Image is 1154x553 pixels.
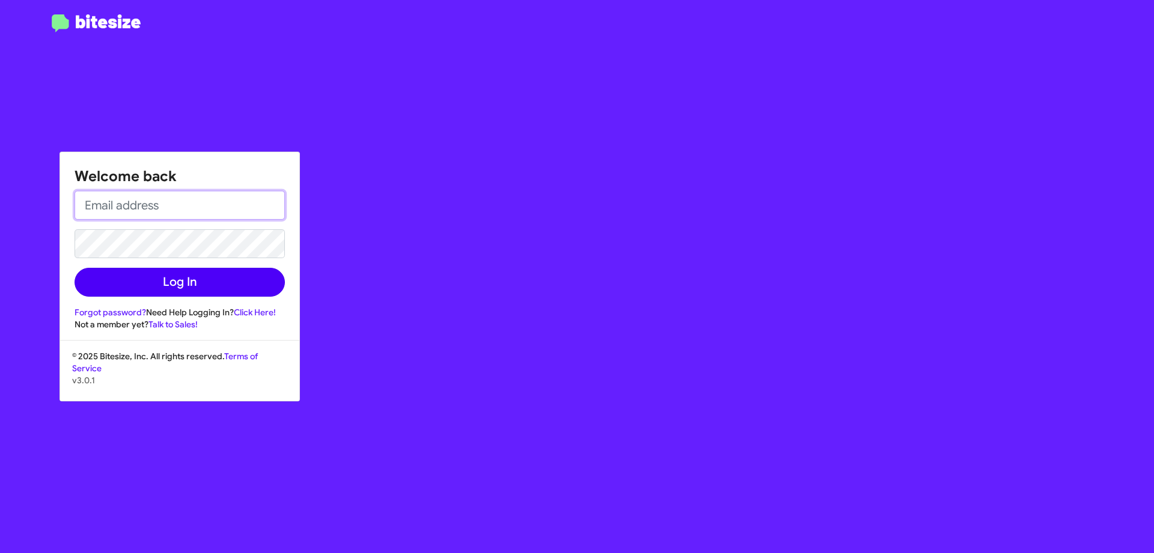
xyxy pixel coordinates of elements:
input: Email address [75,191,285,220]
a: Talk to Sales! [148,319,198,330]
div: © 2025 Bitesize, Inc. All rights reserved. [60,350,299,401]
a: Click Here! [234,307,276,318]
p: v3.0.1 [72,374,287,386]
button: Log In [75,268,285,297]
h1: Welcome back [75,167,285,186]
div: Need Help Logging In? [75,306,285,318]
div: Not a member yet? [75,318,285,330]
a: Forgot password? [75,307,146,318]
